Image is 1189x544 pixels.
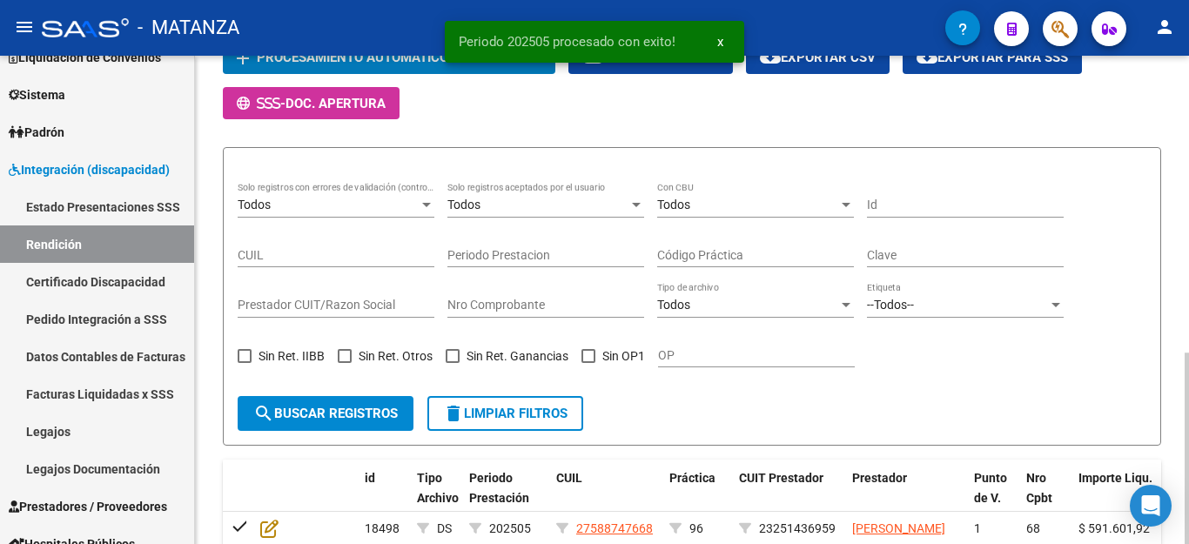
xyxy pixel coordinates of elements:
span: [PERSON_NAME] [852,521,945,535]
datatable-header-cell: Punto de V. [967,460,1019,536]
button: x [703,26,737,57]
span: CUIL [556,471,582,485]
mat-icon: search [253,403,274,424]
span: Tipo Archivo [417,471,459,505]
datatable-header-cell: Periodo Prestación [462,460,549,536]
span: - [237,96,285,111]
button: Procesamiento automatico de columnas [223,41,555,73]
span: 1 [974,521,981,535]
span: Prestador [852,471,907,485]
span: 27588747668 [576,521,653,535]
span: Todos [447,198,480,212]
datatable-header-cell: CUIL [549,460,662,536]
datatable-header-cell: Importe Liqu. [1071,460,1167,536]
button: Limpiar filtros [427,396,583,431]
mat-icon: menu [14,17,35,37]
span: $ 591.601,92 [1078,521,1150,535]
span: Prestadores / Proveedores [9,497,167,516]
span: Exportar para SSS [917,50,1068,65]
span: Procesamiento automatico de columnas [257,50,541,66]
span: x [717,34,723,50]
span: Todos [657,298,690,312]
button: Exportar CSV [746,41,890,73]
span: Periodo 202505 procesado con exito! [459,33,675,50]
span: Integración (discapacidad) [9,160,170,179]
datatable-header-cell: Nro Cpbt [1019,460,1071,536]
span: Liquidación de Convenios [9,48,161,67]
mat-icon: person [1154,17,1175,37]
span: --Todos-- [867,298,914,312]
span: 23251436959 [759,521,836,535]
span: Nro Cpbt [1026,471,1052,505]
span: Todos [657,198,690,212]
span: Práctica [669,471,715,485]
span: Sin Ret. IIBB [259,346,325,366]
button: -Doc. Apertura [223,87,400,119]
span: DS [437,521,452,535]
span: 68 [1026,521,1040,535]
span: CUIT Prestador [739,471,823,485]
span: Sin Ret. Ganancias [467,346,568,366]
span: id [365,471,375,485]
span: Doc. Apertura [285,96,386,111]
span: 96 [689,521,703,535]
span: Limpiar filtros [443,406,568,421]
mat-icon: cloud_download [917,46,937,67]
mat-icon: add [232,48,253,69]
span: Punto de V. [974,471,1007,505]
datatable-header-cell: Prestador [845,460,967,536]
span: Buscar registros [253,406,398,421]
div: Open Intercom Messenger [1130,485,1172,527]
span: Sin OP1 [602,346,645,366]
span: Sistema [9,85,65,104]
span: Importe Liqu. [1078,471,1152,485]
span: Todos [238,198,271,212]
mat-icon: delete [443,403,464,424]
span: Exportar CSV [760,50,876,65]
datatable-header-cell: CUIT Prestador [732,460,845,536]
div: 18498 [365,519,403,539]
span: 202505 [489,521,531,535]
span: Periodo Prestación [469,471,529,505]
mat-icon: cloud_download [760,46,781,67]
button: Exportar para SSS [903,41,1082,73]
datatable-header-cell: id [358,460,410,536]
span: Padrón [9,123,64,142]
button: Buscar registros [238,396,413,431]
span: Sin Ret. Otros [359,346,433,366]
span: - MATANZA [138,9,239,47]
datatable-header-cell: Práctica [662,460,732,536]
mat-icon: check [230,515,251,536]
datatable-header-cell: Tipo Archivo [410,460,462,536]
